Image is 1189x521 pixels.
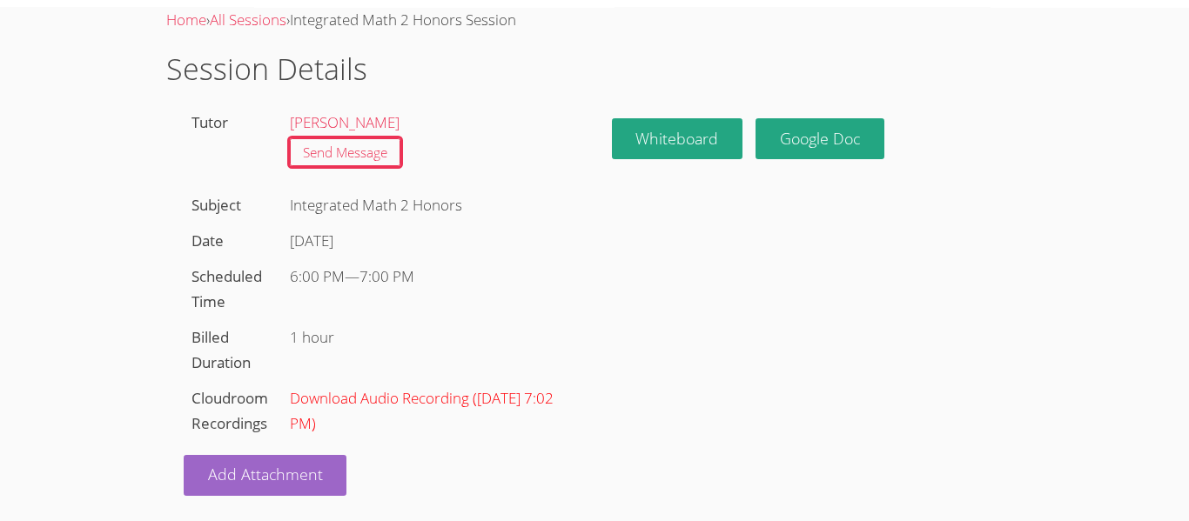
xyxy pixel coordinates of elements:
span: [DATE] 7:02 PM [290,388,554,433]
div: › › [166,8,1023,33]
a: Google Doc [756,118,884,159]
span: Integrated Math 2 Honors Session [290,10,516,30]
div: — [290,264,569,290]
div: [DATE] [290,229,569,254]
a: Home [166,10,206,30]
a: All Sessions [210,10,286,30]
div: Integrated Math 2 Honors [282,188,577,224]
a: Add Attachment [184,455,347,496]
a: [PERSON_NAME] [290,112,400,132]
button: Whiteboard [612,118,743,159]
label: Subject [191,195,241,215]
label: Billed Duration [191,327,251,372]
label: Scheduled Time [191,266,262,311]
div: 1 hour [282,320,577,356]
h1: Session Details [166,47,1023,91]
label: Cloudroom Recordings [191,388,268,433]
label: Date [191,230,224,250]
a: Send Message [290,138,400,167]
span: 6:00 PM [290,266,345,286]
span: 7:00 PM [359,266,414,286]
label: Tutor [191,112,228,132]
a: Download Audio Recording ([DATE] 7:02 PM) [290,388,554,433]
